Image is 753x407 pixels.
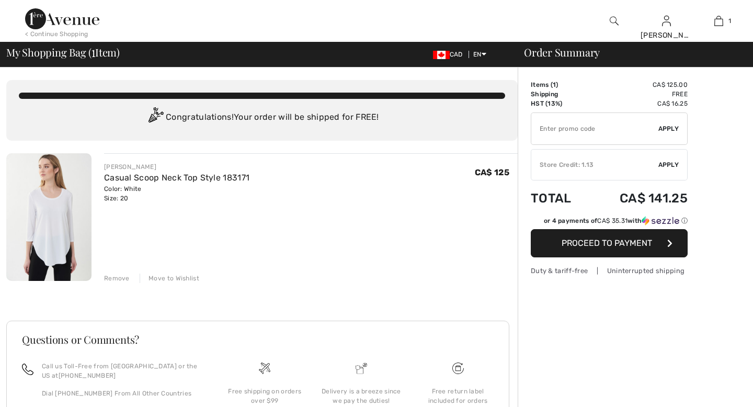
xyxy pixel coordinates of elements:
[589,99,688,108] td: CA$ 16.25
[19,107,505,128] div: Congratulations! Your order will be shipped for FREE!
[589,89,688,99] td: Free
[452,363,464,374] img: Free shipping on orders over $99
[714,15,723,27] img: My Bag
[140,274,199,283] div: Move to Wishlist
[531,99,589,108] td: HST (13%)
[531,160,658,169] div: Store Credit: 1.13
[662,16,671,26] a: Sign In
[642,216,679,225] img: Sezzle
[225,387,305,405] div: Free shipping on orders over $99
[145,107,166,128] img: Congratulation2.svg
[531,80,589,89] td: Items ( )
[42,389,204,398] p: Dial [PHONE_NUMBER] From All Other Countries
[553,81,556,88] span: 1
[356,363,367,374] img: Delivery is a breeze since we pay the duties!
[511,47,747,58] div: Order Summary
[22,334,494,345] h3: Questions or Comments?
[658,124,679,133] span: Apply
[531,229,688,257] button: Proceed to Payment
[531,89,589,99] td: Shipping
[589,180,688,216] td: CA$ 141.25
[104,184,249,203] div: Color: White Size: 20
[658,160,679,169] span: Apply
[104,162,249,172] div: [PERSON_NAME]
[589,80,688,89] td: CA$ 125.00
[473,51,486,58] span: EN
[322,387,402,405] div: Delivery is a breeze since we pay the duties!
[59,372,116,379] a: [PHONE_NUMBER]
[597,217,627,224] span: CA$ 35.31
[25,29,88,39] div: < Continue Shopping
[531,216,688,229] div: or 4 payments ofCA$ 35.31withSezzle Click to learn more about Sezzle
[662,15,671,27] img: My Info
[544,216,688,225] div: or 4 payments of with
[693,15,744,27] a: 1
[104,173,249,183] a: Casual Scoop Neck Top Style 183171
[641,30,692,41] div: [PERSON_NAME]
[22,364,33,375] img: call
[562,238,652,248] span: Proceed to Payment
[610,15,619,27] img: search the website
[531,113,658,144] input: Promo code
[6,153,92,281] img: Casual Scoop Neck Top Style 183171
[728,16,731,26] span: 1
[531,180,589,216] td: Total
[433,51,450,59] img: Canadian Dollar
[42,361,204,380] p: Call us Toll-Free from [GEOGRAPHIC_DATA] or the US at
[259,363,270,374] img: Free shipping on orders over $99
[25,8,99,29] img: 1ère Avenue
[531,266,688,276] div: Duty & tariff-free | Uninterrupted shipping
[104,274,130,283] div: Remove
[6,47,120,58] span: My Shopping Bag ( Item)
[433,51,467,58] span: CAD
[475,167,509,177] span: CA$ 125
[92,44,95,58] span: 1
